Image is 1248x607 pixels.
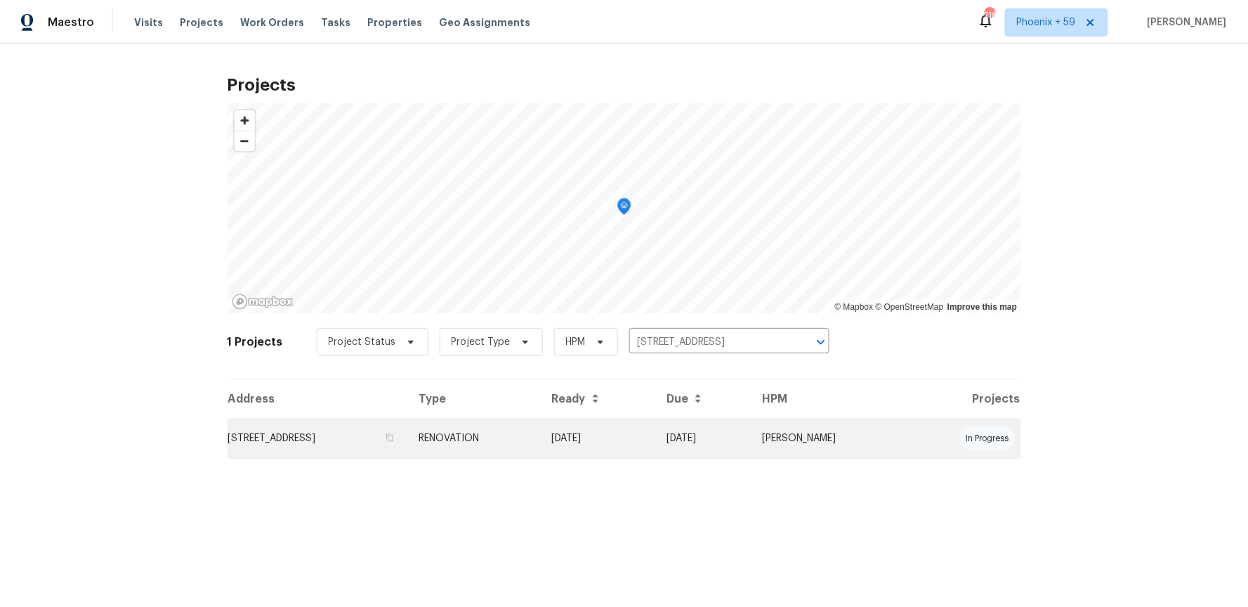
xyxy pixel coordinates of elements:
span: Project Status [329,335,396,349]
th: Due [655,379,751,419]
th: Ready [541,379,656,419]
span: Tasks [321,18,350,27]
th: Projects [906,379,1021,419]
th: Type [407,379,540,419]
div: 718 [985,8,994,22]
a: OpenStreetMap [876,302,944,312]
span: Geo Assignments [439,15,530,30]
span: Projects [180,15,223,30]
div: in progress [961,426,1015,451]
h2: 1 Projects [228,335,283,349]
h2: Projects [228,78,1021,92]
button: Open [811,332,831,352]
td: [STREET_ADDRESS] [228,419,408,458]
td: [PERSON_NAME] [751,419,906,458]
span: [PERSON_NAME] [1142,15,1227,30]
button: Copy Address [383,431,396,444]
a: Mapbox [835,302,874,312]
button: Zoom in [235,110,255,131]
input: Search projects [629,332,790,353]
canvas: Map [228,103,1021,314]
span: Work Orders [240,15,304,30]
span: Phoenix + 59 [1017,15,1076,30]
span: Project Type [452,335,511,349]
span: Visits [134,15,163,30]
span: Properties [367,15,422,30]
span: Maestro [48,15,94,30]
button: Zoom out [235,131,255,151]
div: Map marker [617,198,631,220]
a: Mapbox homepage [232,294,294,310]
a: Improve this map [947,302,1017,312]
th: Address [228,379,408,419]
td: [DATE] [655,419,751,458]
td: RENOVATION [407,419,540,458]
span: HPM [566,335,586,349]
th: HPM [751,379,906,419]
td: Acq COE 2025-10-01T00:00:00.000Z [541,419,656,458]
